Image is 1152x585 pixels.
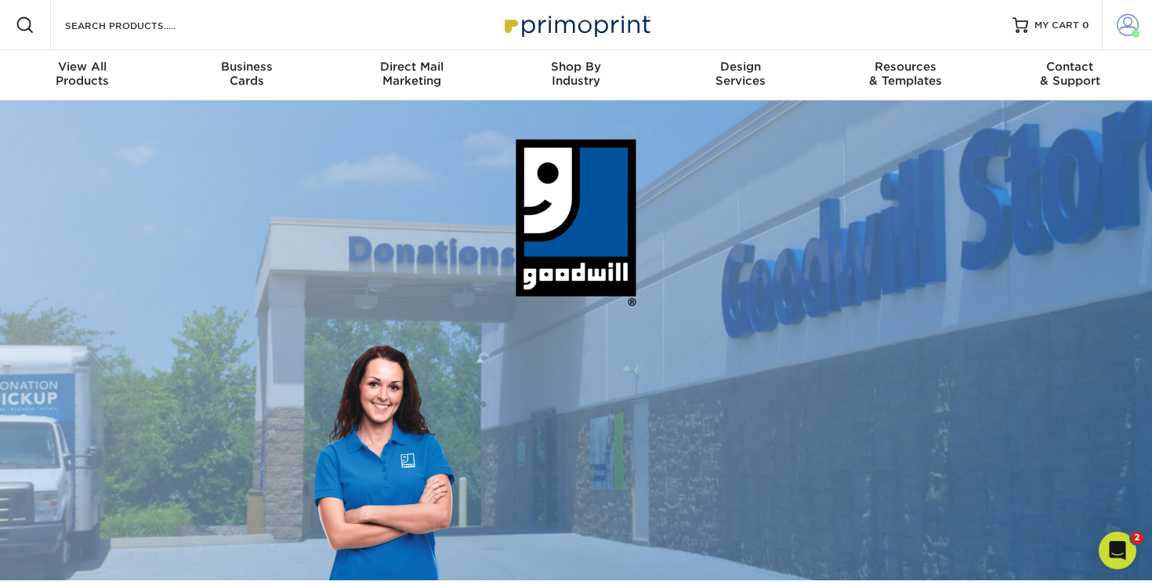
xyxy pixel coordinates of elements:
div: Marketing [329,60,494,88]
span: Business [165,60,329,74]
span: Direct Mail [329,60,494,74]
iframe: Intercom live chat [1099,532,1136,569]
div: Industry [494,60,658,88]
img: Primoprint [498,8,654,42]
span: 2 [1131,532,1143,544]
span: Contact [987,60,1152,74]
div: & Support [987,60,1152,88]
span: Shop By [494,60,658,74]
span: Resources [823,60,987,74]
span: MY CART [1034,19,1079,32]
div: Services [658,60,823,88]
a: Resources& Templates [823,50,987,100]
a: Shop ByIndustry [494,50,658,100]
span: 0 [1082,20,1089,31]
img: Goodwill BAP [458,138,694,307]
div: & Templates [823,60,987,88]
a: Contact& Support [987,50,1152,100]
a: BusinessCards [165,50,329,100]
input: SEARCH PRODUCTS..... [63,16,216,35]
span: Design [658,60,823,74]
div: Cards [165,60,329,88]
a: DesignServices [658,50,823,100]
a: Direct MailMarketing [329,50,494,100]
img: Goodwill BAP [312,345,458,580]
